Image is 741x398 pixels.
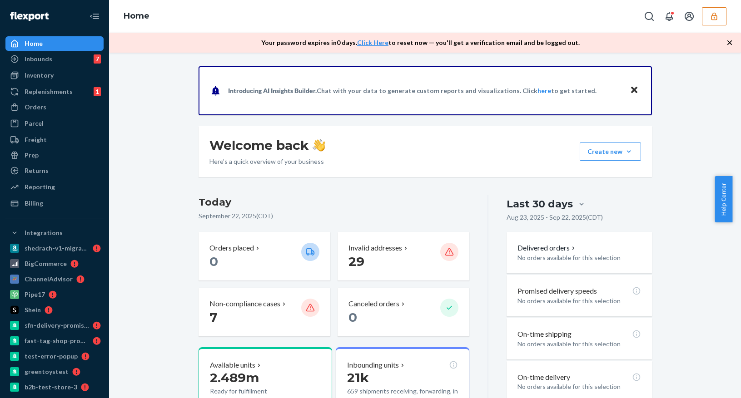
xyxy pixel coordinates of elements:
[517,243,577,253] button: Delivered orders
[94,54,101,64] div: 7
[660,7,678,25] button: Open notifications
[517,253,641,262] p: No orders available for this selection
[715,176,732,222] button: Help Center
[25,290,45,299] div: Pipe17
[5,36,104,51] a: Home
[5,180,104,194] a: Reporting
[5,287,104,302] a: Pipe17
[25,352,78,361] div: test-error-popup
[313,139,325,152] img: hand-wave emoji
[124,11,149,21] a: Home
[209,157,325,166] p: Here’s a quick overview of your business
[25,259,67,268] div: BigCommerce
[25,321,89,330] div: sfn-delivery-promise-test-us
[580,142,641,161] button: Create new
[517,329,572,339] p: On-time shipping
[199,232,330,280] button: Orders placed 0
[25,135,47,144] div: Freight
[5,256,104,271] a: BigCommerce
[94,87,101,96] div: 1
[25,336,89,345] div: fast-tag-shop-promise-1
[210,360,255,370] p: Available units
[5,364,104,379] a: greentoystest
[209,310,217,325] span: 7
[348,254,364,269] span: 29
[507,213,603,222] p: Aug 23, 2025 - Sep 22, 2025 ( CDT )
[199,211,470,221] p: September 22, 2025 ( CDT )
[25,275,73,284] div: ChannelAdvisor
[25,39,43,48] div: Home
[357,39,388,46] a: Click Here
[682,371,732,393] iframe: Opens a widget where you can chat to one of our agents
[25,228,63,237] div: Integrations
[5,196,104,211] a: Billing
[25,383,77,392] div: b2b-test-store-3
[25,119,44,128] div: Parcel
[209,254,218,269] span: 0
[348,243,402,253] p: Invalid addresses
[25,199,43,208] div: Billing
[25,182,55,192] div: Reporting
[517,372,570,383] p: On-time delivery
[25,166,49,175] div: Returns
[517,339,641,349] p: No orders available for this selection
[5,116,104,131] a: Parcel
[348,299,399,309] p: Canceled orders
[25,151,39,160] div: Prep
[5,272,104,286] a: ChannelAdvisor
[517,296,641,305] p: No orders available for this selection
[347,370,369,385] span: 21k
[85,7,104,25] button: Close Navigation
[228,86,597,95] p: Chat with your data to generate custom reports and visualizations. Click to get started.
[5,334,104,348] a: fast-tag-shop-promise-1
[5,148,104,162] a: Prep
[680,7,698,25] button: Open account menu
[5,318,104,333] a: sfn-delivery-promise-test-us
[25,54,52,64] div: Inbounds
[5,133,104,147] a: Freight
[25,87,73,96] div: Replenishments
[116,3,157,29] ol: breadcrumbs
[517,286,597,296] p: Promised delivery speeds
[338,232,469,280] button: Invalid addresses 29
[25,71,54,80] div: Inventory
[517,382,641,391] p: No orders available for this selection
[347,360,399,370] p: Inbounding units
[5,52,104,66] a: Inbounds7
[25,367,69,376] div: greentoystest
[261,38,580,47] p: Your password expires in 0 days . to reset now — you'll get a verification email and be logged out.
[25,305,41,314] div: Shein
[199,288,330,336] button: Non-compliance cases 7
[5,100,104,114] a: Orders
[348,310,357,325] span: 0
[5,68,104,83] a: Inventory
[537,87,551,94] a: here
[5,226,104,240] button: Integrations
[5,241,104,256] a: shedrach-v1-migration-test
[5,303,104,317] a: Shein
[25,244,89,253] div: shedrach-v1-migration-test
[210,387,294,396] p: Ready for fulfillment
[10,12,49,21] img: Flexport logo
[209,299,280,309] p: Non-compliance cases
[199,195,470,210] h3: Today
[209,137,325,153] h1: Welcome back
[209,243,254,253] p: Orders placed
[338,288,469,336] button: Canceled orders 0
[640,7,658,25] button: Open Search Box
[5,163,104,178] a: Returns
[5,380,104,394] a: b2b-test-store-3
[228,87,317,94] span: Introducing AI Insights Builder.
[5,349,104,364] a: test-error-popup
[5,84,104,99] a: Replenishments1
[628,84,640,97] button: Close
[210,370,259,385] span: 2.489m
[507,197,573,211] div: Last 30 days
[25,103,46,112] div: Orders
